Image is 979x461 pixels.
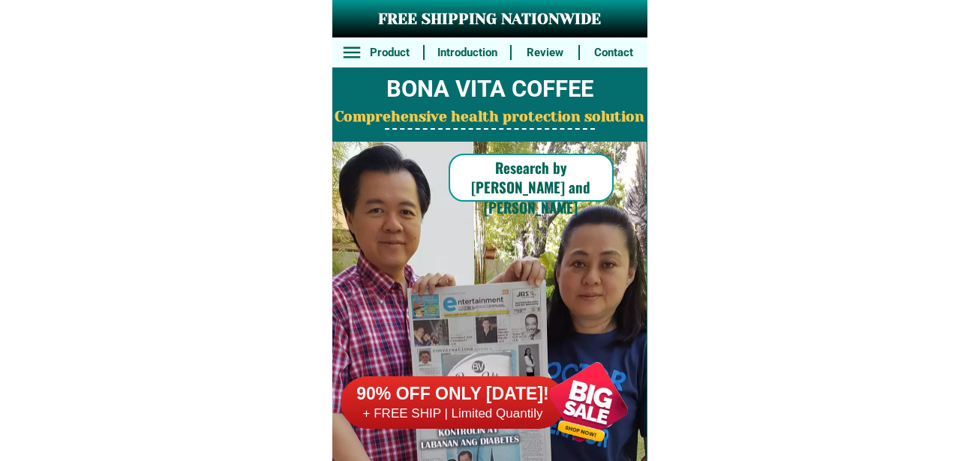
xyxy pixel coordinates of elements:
[341,406,566,422] h6: + FREE SHIP | Limited Quantily
[341,383,566,406] h6: 90% OFF ONLY [DATE]!
[332,106,647,128] h2: Comprehensive health protection solution
[520,44,571,61] h6: Review
[449,157,614,217] h6: Research by [PERSON_NAME] and [PERSON_NAME]
[332,72,647,107] h2: BONA VITA COFFEE
[364,44,415,61] h6: Product
[332,8,647,31] h3: FREE SHIPPING NATIONWIDE
[588,44,639,61] h6: Contact
[432,44,502,61] h6: Introduction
